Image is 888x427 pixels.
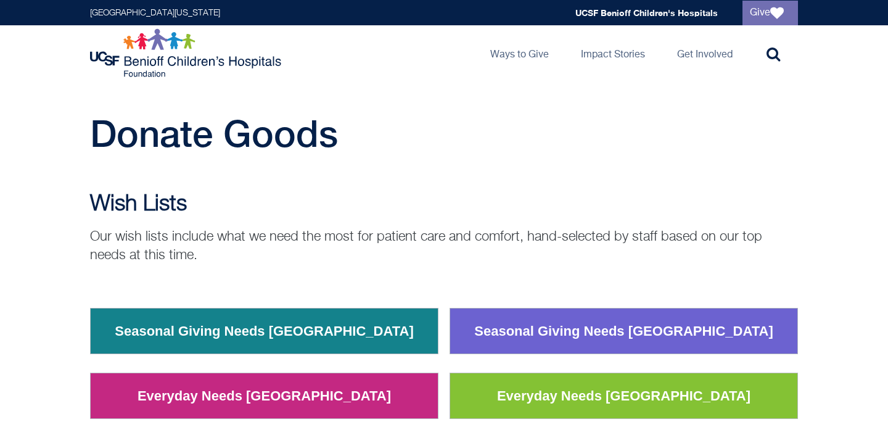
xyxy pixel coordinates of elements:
[90,192,798,217] h2: Wish Lists
[105,315,423,347] a: Seasonal Giving Needs [GEOGRAPHIC_DATA]
[571,25,655,81] a: Impact Stories
[90,9,220,17] a: [GEOGRAPHIC_DATA][US_STATE]
[742,1,798,25] a: Give
[90,112,338,155] span: Donate Goods
[465,315,783,347] a: Seasonal Giving Needs [GEOGRAPHIC_DATA]
[480,25,559,81] a: Ways to Give
[488,380,760,412] a: Everyday Needs [GEOGRAPHIC_DATA]
[128,380,400,412] a: Everyday Needs [GEOGRAPHIC_DATA]
[90,228,798,265] p: Our wish lists include what we need the most for patient care and comfort, hand-selected by staff...
[575,7,718,18] a: UCSF Benioff Children's Hospitals
[90,28,284,78] img: Logo for UCSF Benioff Children's Hospitals Foundation
[667,25,742,81] a: Get Involved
